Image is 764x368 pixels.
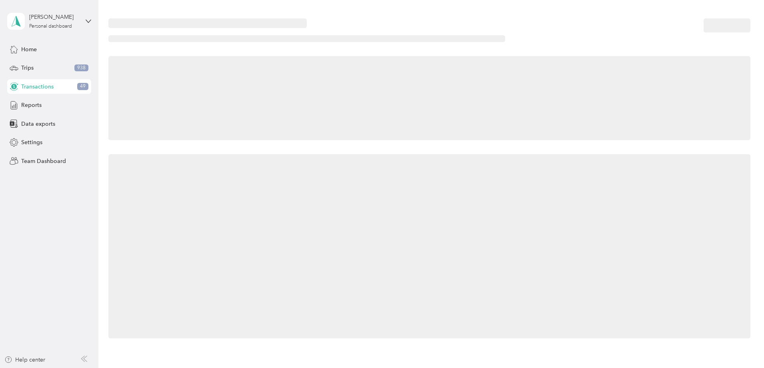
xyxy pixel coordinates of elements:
[4,356,45,364] button: Help center
[21,64,34,72] span: Trips
[21,45,37,54] span: Home
[21,157,66,165] span: Team Dashboard
[21,101,42,109] span: Reports
[719,323,764,368] iframe: Everlance-gr Chat Button Frame
[21,120,55,128] span: Data exports
[77,83,88,90] span: 49
[21,82,54,91] span: Transactions
[29,24,72,29] div: Personal dashboard
[29,13,79,21] div: [PERSON_NAME]
[74,64,88,72] span: 938
[21,138,42,147] span: Settings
